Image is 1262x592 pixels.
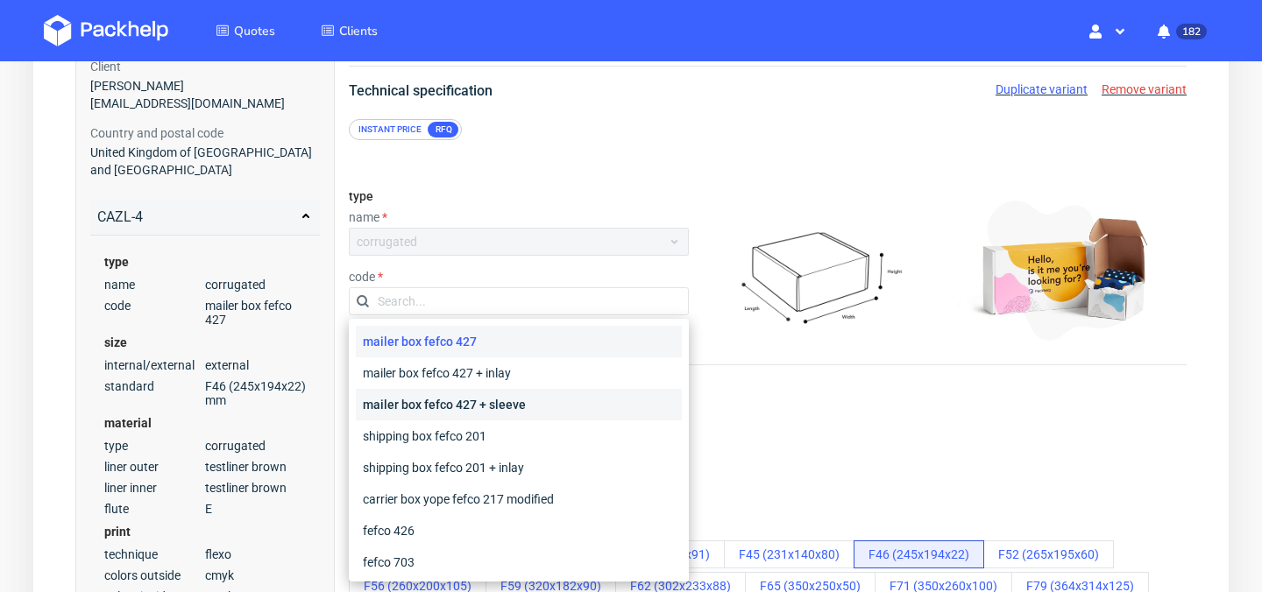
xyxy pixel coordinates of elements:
span: corrugated [151,429,252,443]
label: Client [36,50,266,64]
label: type [294,180,319,194]
div: shipping box fefco 201 + inlay [301,442,627,474]
span: standard [50,370,151,398]
span: colors outside [50,559,151,573]
img: Dashboard [44,15,168,46]
span: Remove variant [1047,73,1132,87]
input: Search... [294,278,635,306]
div: carrier box yope fefco 217 modified [301,474,627,505]
button: F52 (265x195x60) [929,531,1060,559]
span: CAZL-4 [578,18,623,38]
span: Duplicate variant [941,73,1033,87]
div: mailer box fefco 427 + inlay [301,348,627,379]
div: print [50,513,252,531]
a: Clients [300,15,399,46]
div: fefco 426 [301,505,627,537]
span: United Kingdom of [GEOGRAPHIC_DATA] and [GEOGRAPHIC_DATA] [36,134,266,169]
span: Technical specification [294,73,438,89]
span: internal/external [50,349,151,363]
span: type [50,429,151,443]
span: external [151,349,252,363]
button: F65 (350x250x50) [691,562,821,590]
button: F45 (231x140x80) [670,531,800,559]
span: cmyk [151,559,252,573]
span: + Add variant [666,18,748,38]
span: flute [50,492,151,506]
span: CAZL-1 [309,18,355,38]
button: F56 (260x200x105) [294,562,432,590]
span: corrugated [151,268,252,282]
button: F79 (364x314x125) [957,562,1095,590]
h2: Summary [36,29,266,50]
div: shipping box fefco 201 [301,411,627,442]
div: CAZL-4 [43,197,259,218]
span: Quotes [234,23,275,39]
span: [EMAIL_ADDRESS][DOMAIN_NAME] [36,85,266,102]
span: flexo [151,538,252,552]
img: corrugated--mailer-box--photo-min.jpg [902,173,1118,348]
div: mailer box fefco 427 [301,316,627,348]
a: Quotes [195,15,296,46]
button: F46 (245x194x22) [799,531,930,559]
span: liner outer [50,450,151,464]
span: E [151,492,252,506]
span: code [50,289,151,317]
span: CAZL-2 [399,18,444,38]
span: technique [50,538,151,552]
label: code [294,260,329,274]
span: Clients [339,23,378,39]
span: F46 (245x194x22) mm [151,370,252,398]
span: liner inner [50,471,151,485]
span: CAZL-3 [488,18,534,38]
span: mailer box fefco 427 [151,289,252,317]
button: F62 (302x233x88) [561,562,691,590]
button: F71 (350x260x100) [820,562,958,590]
span: 182 [1176,24,1207,39]
div: RFQ [374,112,405,128]
div: size [50,324,252,342]
span: testliner brown [151,450,252,464]
div: mailer box fefco 427 + sleeve [301,379,627,411]
span: testliner brown [151,471,252,485]
span: [PERSON_NAME] [36,67,266,85]
label: Country and postal code [36,116,266,130]
button: F59 (320x182x90) [431,562,562,590]
div: material [50,405,252,422]
label: name [294,201,333,215]
div: fefco 703 [301,537,627,568]
div: Instant price [297,112,374,128]
span: name [50,268,151,282]
button: 182 [1144,15,1218,46]
img: corrugated--mailer-box--infographic.png [642,184,887,337]
div: type [50,243,252,261]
